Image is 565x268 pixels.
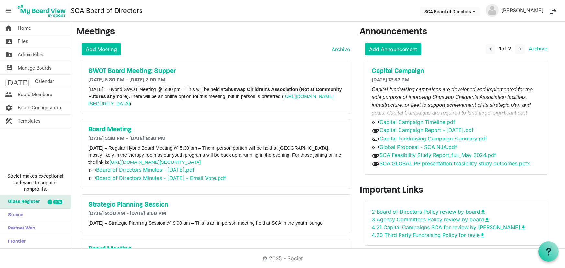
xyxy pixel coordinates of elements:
[360,27,552,38] h3: Announcements
[379,160,530,167] a: SCA GLOBAL PP presentation feasibility study outcomes.pptx
[487,46,493,52] span: navigate_before
[379,119,455,125] a: Capital Campaign Timeline.pdf
[372,67,540,75] a: Capital Campaign
[372,224,526,230] a: 4.21 Capital Campaigns SCA for review by [PERSON_NAME]download
[18,115,40,128] span: Templates
[3,173,68,192] span: Societ makes exceptional software to support nonprofits.
[515,44,525,54] button: navigate_next
[88,87,342,99] b: Shuswap Children's Association (Not at Community Futures anymore).
[372,152,379,160] span: attachment
[372,118,379,126] span: attachment
[88,201,343,209] a: Strategic Planning Session
[88,166,96,174] span: attachment
[372,77,410,83] span: [DATE] 12:32 PM
[360,185,552,196] h3: Important Links
[76,27,350,38] h3: Meetings
[263,255,303,262] a: © 2025 - Societ
[379,135,487,142] a: Capital Fundraising Campaign Summary.pdf
[499,45,501,52] span: 1
[379,152,496,158] a: SCA Feasibility Study Report_full_May 2024.pdf
[18,22,31,35] span: Home
[480,209,486,215] span: download
[5,22,13,35] span: home
[5,35,13,48] span: folder_shared
[88,77,343,83] h6: [DATE] 5:30 PM - [DATE] 7:00 PM
[18,35,28,48] span: Files
[372,143,379,151] span: attachment
[499,4,546,17] a: [PERSON_NAME]
[16,3,71,19] a: My Board View Logo
[372,135,379,143] span: attachment
[88,219,343,227] p: [DATE] – Strategic Planning Session @ 9:00 am – This is an in-person meeting held at SCA in the y...
[486,44,495,54] button: navigate_before
[16,3,68,19] img: My Board View Logo
[5,115,13,128] span: construction
[18,48,43,61] span: Admin Files
[88,94,334,106] a: [URL][DOMAIN_NAME][SECURITY_DATA]
[365,43,421,55] a: Add Announcement
[82,43,121,55] a: Add Meeting
[372,127,379,135] span: attachment
[88,144,343,166] p: [DATE] – Regular Hybrid Board Meeting @ 5:30 pm – The in-person portion will be held at [GEOGRAPH...
[486,4,499,17] img: no-profile-picture.svg
[379,127,474,133] a: Capital Campaign Report - [DATE].pdf
[329,45,350,53] a: Archive
[35,75,54,88] span: Calendar
[2,5,14,17] span: menu
[546,4,560,17] button: logout
[5,48,13,61] span: folder_shared
[420,7,480,16] button: SCA Board of Directors dropdownbutton
[372,232,485,238] a: 4.20 Third Party Fundraising Policy for reviedownload
[88,136,343,142] h6: [DATE] 5:30 PM - [DATE] 6:30 PM
[520,225,526,230] span: download
[109,160,201,165] a: [URL][DOMAIN_NAME][SECURITY_DATA]
[88,174,96,182] span: attachment
[5,235,26,248] span: Frontier
[372,208,486,215] a: 2 Board of Directors Policy review by boarddownload
[379,144,457,150] a: Global Proposal - SCA NJA.pdf
[96,175,226,181] a: Board of Directors Minutes - [DATE] - Email Vote.pdf
[88,126,343,134] a: Board Meeting
[484,217,490,223] span: download
[5,88,13,101] span: people
[5,195,40,208] span: Glass Register
[96,166,195,173] a: Board of Directors Minutes - [DATE].pdf
[5,222,35,235] span: Partner Web
[88,67,343,75] a: SWOT Board Meeting; Supper
[372,160,379,168] span: attachment
[5,101,13,114] span: settings
[5,75,30,88] span: [DATE]
[499,45,511,52] span: of 2
[5,61,13,74] span: switch_account
[372,216,490,223] a: 3 Agency Committees Policy review by boarddownload
[526,45,547,52] a: Archive
[18,88,52,101] span: Board Members
[71,4,143,17] a: SCA Board of Directors
[53,200,62,204] div: new
[88,211,343,217] h6: [DATE] 9:00 AM - [DATE] 3:00 PM
[372,87,536,154] span: Capital fundraising campaigns are developed and implemented for the sole purpose of improving Shu...
[88,86,343,107] p: [DATE] – Hybrid SWOT Meeting @ 5:30 pm – This will be held at There will be an online option for ...
[5,209,23,222] span: Sumac
[517,46,523,52] span: navigate_next
[18,61,51,74] span: Manage Boards
[88,245,343,253] a: Board Meeting
[480,232,485,238] span: download
[18,101,61,114] span: Board Configuration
